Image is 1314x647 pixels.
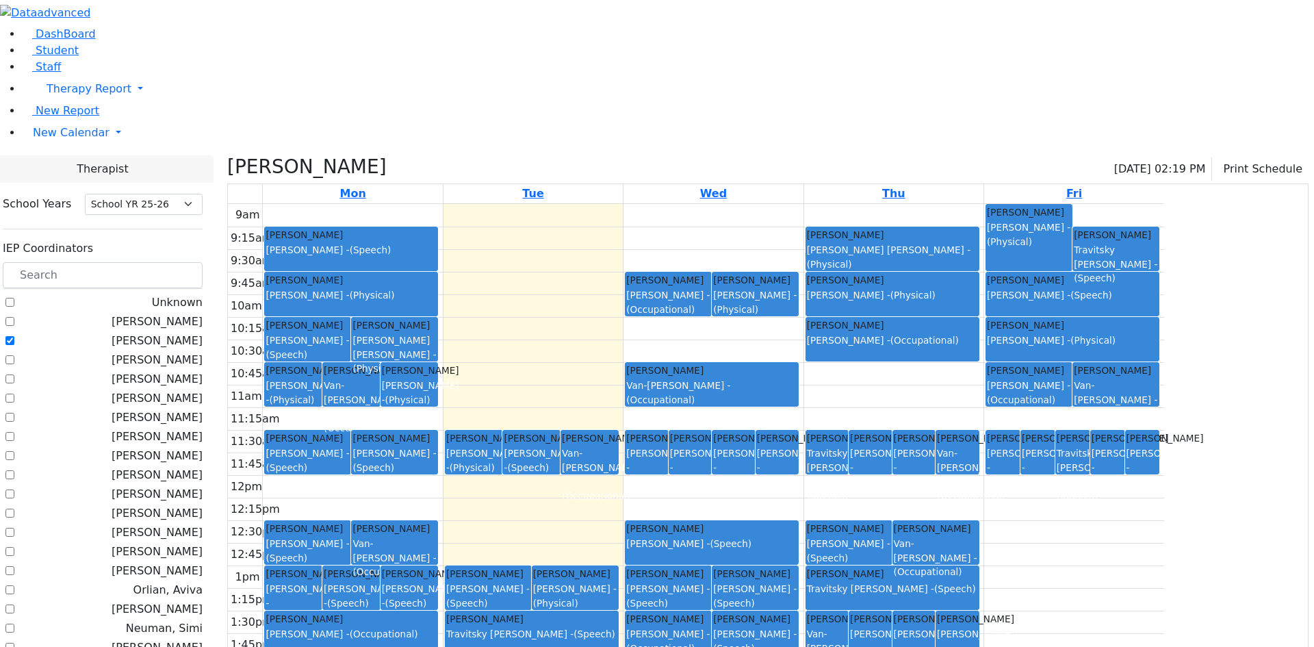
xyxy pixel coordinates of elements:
[112,352,203,368] label: [PERSON_NAME]
[987,364,1071,377] div: [PERSON_NAME]
[1074,243,1158,285] div: Travitsky [PERSON_NAME] -
[937,612,977,626] div: [PERSON_NAME]
[228,230,275,246] div: 9:15am
[233,207,263,223] div: 9am
[894,537,978,579] div: Van-[PERSON_NAME] -
[266,612,437,626] div: [PERSON_NAME]
[807,333,978,347] div: [PERSON_NAME] -
[670,446,710,488] div: [PERSON_NAME] -
[937,446,977,503] div: Van-[PERSON_NAME] -
[1126,431,1159,445] div: [PERSON_NAME]
[807,318,978,332] div: [PERSON_NAME]
[228,320,283,337] div: 10:15am
[228,388,265,405] div: 11am
[626,364,797,377] div: [PERSON_NAME]
[713,446,753,488] div: [PERSON_NAME] -
[670,431,710,445] div: [PERSON_NAME]
[757,476,799,487] span: (Speech)
[626,582,710,610] div: [PERSON_NAME] -
[807,431,847,445] div: [PERSON_NAME]
[112,544,203,560] label: [PERSON_NAME]
[446,446,502,474] div: [PERSON_NAME] -
[33,126,109,139] span: New Calendar
[987,431,1019,445] div: [PERSON_NAME]
[266,627,437,641] div: [PERSON_NAME] -
[22,60,61,73] a: Staff
[382,582,437,610] div: [PERSON_NAME] -
[626,476,668,487] span: (Speech)
[3,240,93,257] label: IEP Coordinators
[757,431,797,445] div: [PERSON_NAME]
[987,273,1158,287] div: [PERSON_NAME]
[450,462,495,473] span: (Physical)
[266,364,321,377] div: [PERSON_NAME]
[77,161,128,177] span: Therapist
[324,379,379,435] div: Van-[PERSON_NAME] -
[626,522,797,535] div: [PERSON_NAME]
[807,288,978,302] div: [PERSON_NAME] -
[533,567,617,581] div: [PERSON_NAME]
[1092,431,1124,445] div: [PERSON_NAME]
[1092,476,1133,487] span: (Speech)
[987,318,1158,332] div: [PERSON_NAME]
[713,567,797,581] div: [PERSON_NAME]
[352,446,437,474] div: [PERSON_NAME] -
[894,476,936,487] span: (Speech)
[112,467,203,483] label: [PERSON_NAME]
[112,601,203,618] label: [PERSON_NAME]
[894,446,934,488] div: [PERSON_NAME] -
[324,422,392,433] span: (Occupational)
[1074,272,1116,283] span: (Speech)
[266,553,307,563] span: (Speech)
[713,612,797,626] div: [PERSON_NAME]
[352,363,398,374] span: (Physical)
[807,522,891,535] div: [PERSON_NAME]
[894,612,934,626] div: [PERSON_NAME]
[1074,408,1142,419] span: (Occupational)
[228,592,276,608] div: 1:15pm
[112,314,203,330] label: [PERSON_NAME]
[807,273,978,287] div: [PERSON_NAME]
[152,294,203,311] label: Unknown
[269,394,314,405] span: (Physical)
[713,273,797,287] div: [PERSON_NAME]
[266,446,350,474] div: [PERSON_NAME] -
[713,288,797,316] div: [PERSON_NAME] -
[327,598,369,609] span: (Speech)
[350,629,418,639] span: (Occupational)
[352,537,437,579] div: Van-[PERSON_NAME] -
[850,612,890,626] div: [PERSON_NAME]
[626,304,695,315] span: (Occupational)
[350,244,391,255] span: (Speech)
[228,343,283,359] div: 10:30am
[807,582,978,596] div: Travitsky [PERSON_NAME] -
[228,614,276,631] div: 1:30pm
[894,522,978,535] div: [PERSON_NAME]
[626,567,710,581] div: [PERSON_NAME]
[879,184,908,203] a: August 21, 2025
[233,569,263,585] div: 1pm
[987,205,1071,219] div: [PERSON_NAME]
[670,476,715,487] span: (Physical)
[807,537,891,565] div: [PERSON_NAME] -
[626,598,668,609] span: (Speech)
[382,364,437,377] div: [PERSON_NAME]
[504,431,559,445] div: [PERSON_NAME]
[266,379,321,407] div: [PERSON_NAME] -
[807,553,849,563] span: (Speech)
[352,462,394,473] span: (Speech)
[337,184,369,203] a: August 18, 2025
[112,563,203,579] label: [PERSON_NAME]
[228,501,283,518] div: 12:15pm
[1057,431,1089,445] div: [PERSON_NAME]
[890,290,936,301] span: (Physical)
[3,196,71,212] label: School Years
[112,371,203,388] label: [PERSON_NAME]
[36,60,61,73] span: Staff
[626,288,710,316] div: [PERSON_NAME] -
[352,431,437,445] div: [PERSON_NAME]
[626,379,797,407] div: Van-[PERSON_NAME] -
[266,537,350,565] div: [PERSON_NAME] -
[1074,228,1158,242] div: [PERSON_NAME]
[112,524,203,541] label: [PERSON_NAME]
